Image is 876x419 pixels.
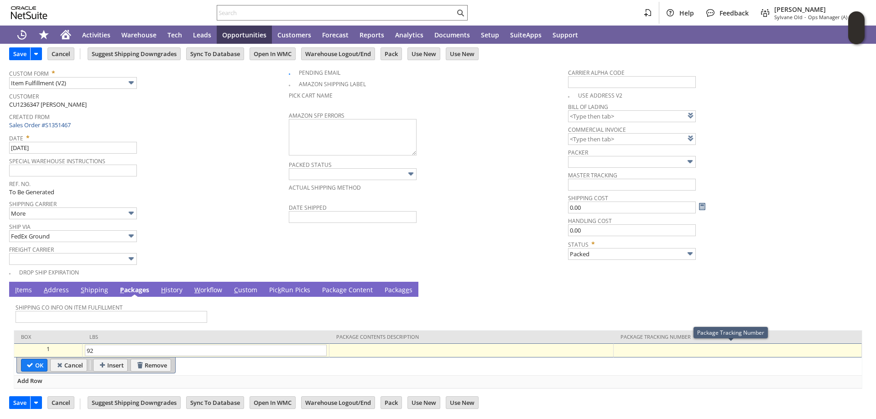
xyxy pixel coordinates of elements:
[234,285,238,294] span: C
[278,285,281,294] span: k
[697,329,764,336] div: Package Tracking Number
[620,333,855,340] div: Package Tracking Number
[481,31,499,39] span: Setup
[568,103,608,111] a: Bill Of Lading
[187,397,244,409] input: Sync To Database
[685,248,695,259] img: More Options
[446,397,478,409] input: Use New
[446,48,478,60] input: Use New
[9,134,23,142] a: Date
[395,31,423,39] span: Analytics
[381,48,401,60] input: Pack
[774,5,860,14] span: [PERSON_NAME]
[16,304,123,311] a: Shipping Co Info on Item Fulfillment
[21,359,47,371] input: OK
[250,397,295,409] input: Open In WMC
[510,31,542,39] span: SuiteApps
[568,171,617,179] a: Master Tracking
[302,397,375,409] input: Warehouse Logout/End
[126,231,136,241] img: More Options
[9,77,137,89] input: Item Fulfillment (V2)
[55,26,77,44] a: Home
[302,48,375,60] input: Warehouse Logout/End
[15,285,17,294] span: I
[720,9,749,17] span: Feedback
[299,80,366,88] a: Amazon Shipping Label
[553,31,578,39] span: Support
[48,48,74,60] input: Cancel
[568,69,625,77] a: Carrier Alpha Code
[406,285,409,294] span: e
[848,28,865,45] span: Oracle Guided Learning Widget. To move around, please hold and drag
[339,285,343,294] span: g
[568,149,588,156] a: Packer
[408,397,440,409] input: Use New
[51,359,87,371] input: Cancel
[89,333,323,340] div: lbs
[9,113,50,121] a: Created From
[408,48,440,60] input: Use New
[9,157,105,165] a: Special Warehouse Instructions
[289,112,344,119] a: Amazon SFP Errors
[9,207,137,219] input: More
[16,345,80,353] div: 1
[194,285,200,294] span: W
[360,31,384,39] span: Reports
[17,377,42,385] span: Add Row
[42,285,71,295] a: Address
[120,285,124,294] span: P
[48,397,74,409] input: Cancel
[193,31,211,39] span: Leads
[10,397,30,409] input: Save
[336,333,607,340] div: Package Contents Description
[88,397,180,409] input: Suggest Shipping Downgrades
[19,269,79,276] a: Drop Ship Expiration
[16,29,27,40] svg: Recent Records
[78,285,110,295] a: Shipping
[429,26,475,44] a: Documents
[161,285,166,294] span: H
[11,26,33,44] a: Recent Records
[167,31,182,39] span: Tech
[547,26,584,44] a: Support
[10,48,30,60] input: Save
[267,285,313,295] a: PickRun Picks
[250,48,295,60] input: Open In WMC
[390,26,429,44] a: Analytics
[9,100,87,109] span: CU1236347 [PERSON_NAME]
[568,133,696,145] input: <Type then tab>
[289,92,333,99] a: Pick Cart Name
[685,156,695,167] img: More Options
[679,9,694,17] span: Help
[289,161,332,169] a: Packed Status
[222,31,266,39] span: Opportunities
[187,48,244,60] input: Sync To Database
[60,29,71,40] svg: Home
[317,26,354,44] a: Forecast
[192,285,224,295] a: Workflow
[126,78,136,88] img: More Options
[568,248,696,260] input: Packed
[217,26,272,44] a: Opportunities
[568,241,589,248] a: Status
[568,126,626,134] a: Commercial Invoice
[126,253,136,264] img: More Options
[88,48,180,60] input: Suggest Shipping Downgrades
[9,200,57,208] a: Shipping Carrier
[277,31,311,39] span: Customers
[568,194,608,202] a: Shipping Cost
[9,223,31,231] a: Ship Via
[320,285,375,295] a: Package Content
[81,285,84,294] span: S
[126,208,136,218] img: More Options
[434,31,470,39] span: Documents
[382,285,415,295] a: Packages
[9,246,54,253] a: Freight Carrier
[568,217,612,225] a: Handling Cost
[808,14,860,21] span: Ops Manager (A) (F2L)
[455,7,466,18] svg: Search
[354,26,390,44] a: Reports
[21,333,76,340] div: Box
[188,26,217,44] a: Leads
[159,285,185,295] a: History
